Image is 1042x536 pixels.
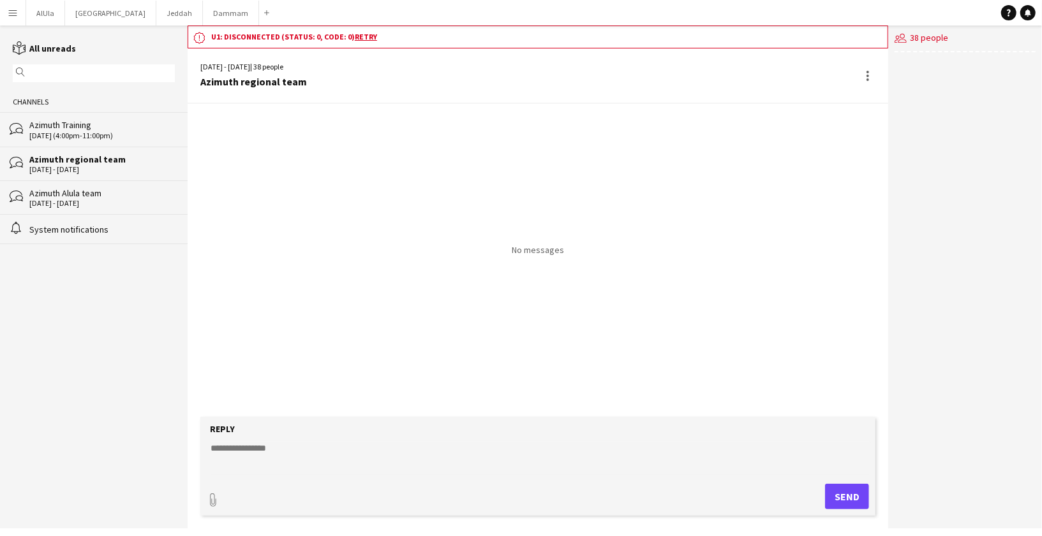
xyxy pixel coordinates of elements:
div: System notifications [29,224,175,235]
button: AlUla [26,1,65,25]
button: Jeddah [156,1,203,25]
div: 38 people [895,25,1036,52]
div: Azimuth Training [29,119,175,131]
div: [DATE] (4:00pm-11:00pm) [29,131,175,140]
a: All unreads [13,43,76,54]
p: No messages [512,244,564,256]
div: [DATE] - [DATE] | 38 people [200,61,307,73]
div: Azimuth Alula team [29,187,175,199]
div: Azimuth regional team [200,76,307,87]
button: Send [825,484,869,509]
div: [DATE] - [DATE] [29,165,175,174]
div: [DATE] - [DATE] [29,199,175,208]
button: Dammam [203,1,259,25]
label: Reply [210,423,235,435]
div: Azimuth regional team [29,154,175,165]
a: Retry [355,32,377,41]
h3: u1: disconnected (status: 0, code: 0) [211,31,882,43]
button: [GEOGRAPHIC_DATA] [65,1,156,25]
